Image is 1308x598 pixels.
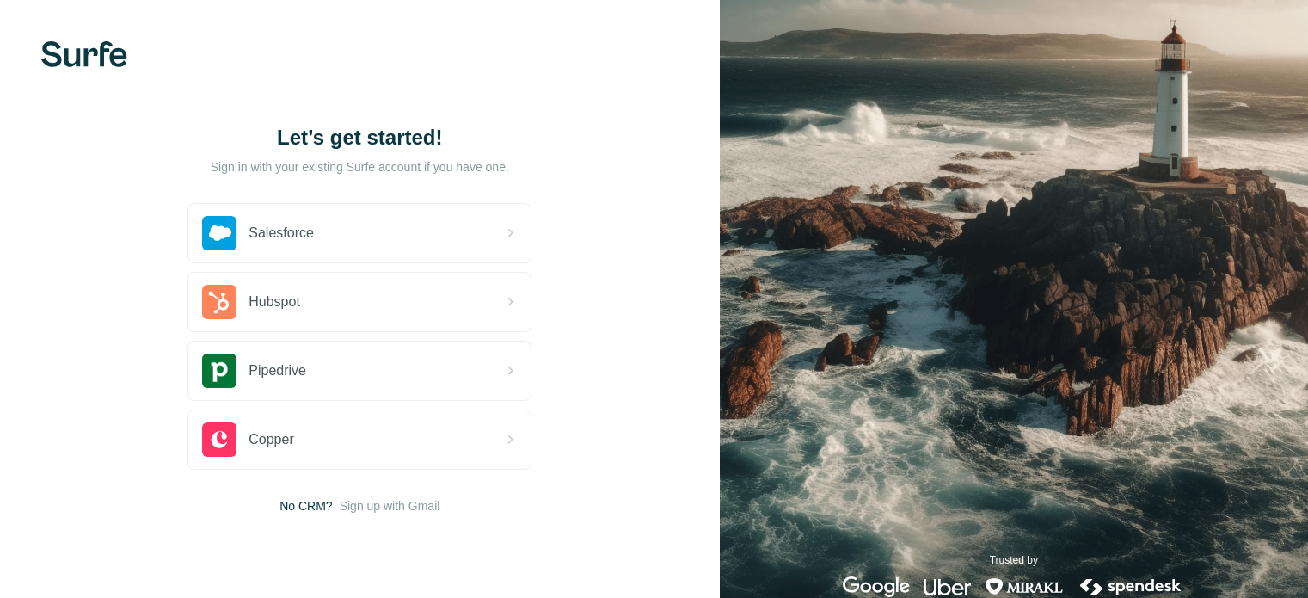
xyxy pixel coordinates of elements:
p: Trusted by [990,552,1038,568]
span: Pipedrive [249,361,306,381]
img: pipedrive's logo [202,354,236,388]
img: Surfe's logo [41,41,127,67]
button: Sign up with Gmail [340,497,440,515]
p: Sign in with your existing Surfe account if you have one. [211,158,509,176]
img: uber's logo [924,576,971,597]
img: mirakl's logo [985,576,1064,597]
img: salesforce's logo [202,216,236,250]
img: spendesk's logo [1078,576,1184,597]
span: Copper [249,429,293,450]
img: hubspot's logo [202,285,236,319]
h1: Let’s get started! [187,124,531,151]
span: Hubspot [249,292,300,312]
span: Salesforce [249,223,314,244]
img: copper's logo [202,422,236,457]
img: google's logo [843,576,910,597]
span: No CRM? [279,497,332,515]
